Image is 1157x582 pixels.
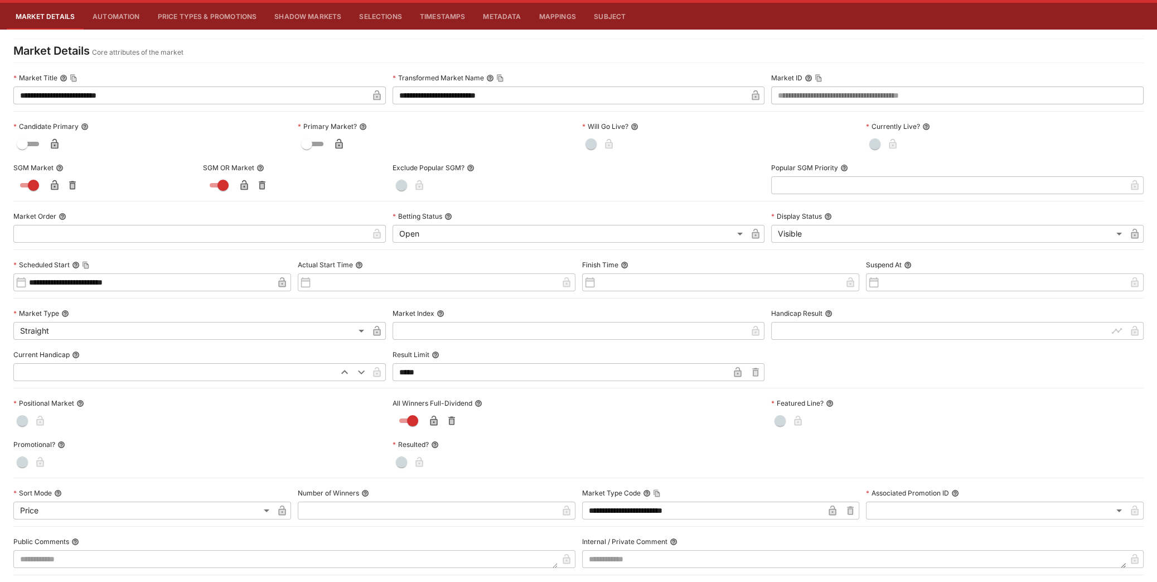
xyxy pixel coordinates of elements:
p: Core attributes of the market [92,47,183,58]
p: Market ID [771,73,802,83]
button: Public Comments [71,538,79,546]
button: Copy To Clipboard [653,489,661,497]
button: Currently Live? [922,123,930,131]
button: Associated Promotion ID [951,489,959,497]
button: Candidate Primary [81,123,89,131]
button: Metadata [474,3,530,30]
button: Market Order [59,213,66,220]
p: Market Title [13,73,57,83]
button: Selections [350,3,411,30]
button: Automation [84,3,149,30]
p: Scheduled Start [13,260,70,270]
p: Handicap Result [771,309,822,318]
button: Internal / Private Comment [670,538,677,546]
button: Transformed Market NameCopy To Clipboard [486,74,494,82]
button: Featured Line? [826,400,834,407]
button: Copy To Clipboard [70,74,78,82]
button: Handicap Result [825,310,832,318]
button: Shadow Markets [265,3,350,30]
button: Scheduled StartCopy To Clipboard [72,261,80,269]
button: Popular SGM Priority [840,164,848,172]
button: SGM Market [56,164,64,172]
button: Copy To Clipboard [496,74,504,82]
button: Market Details [7,3,84,30]
p: Market Index [393,309,434,318]
div: Open [393,225,747,243]
p: Positional Market [13,398,74,408]
button: Subject [585,3,635,30]
p: Number of Winners [298,488,359,498]
button: Copy To Clipboard [815,74,822,82]
div: Straight [13,322,368,340]
button: Mappings [530,3,585,30]
p: Display Status [771,211,822,221]
button: Number of Winners [361,489,369,497]
button: Primary Market? [359,123,367,131]
button: Actual Start Time [355,261,363,269]
p: Associated Promotion ID [866,488,949,498]
button: Suspend At [904,261,912,269]
p: SGM Market [13,163,54,172]
p: All Winners Full-Dividend [393,398,472,408]
h4: Market Details [13,44,90,58]
p: Result Limit [393,350,429,359]
button: SGM OR Market [256,164,264,172]
p: Actual Start Time [298,260,353,270]
p: Suspend At [866,260,902,270]
p: Candidate Primary [13,122,79,131]
p: Public Comments [13,537,69,546]
p: Current Handicap [13,350,70,359]
p: Betting Status [393,211,442,221]
p: SGM OR Market [203,163,254,172]
button: Market Type CodeCopy To Clipboard [643,489,651,497]
p: Sort Mode [13,488,52,498]
button: Positional Market [76,400,84,407]
button: Display Status [824,213,832,220]
button: Market Index [437,310,444,318]
p: Popular SGM Priority [771,163,838,172]
div: Price [13,502,273,520]
p: Market Type Code [582,488,641,498]
button: Market Type [61,310,69,318]
button: Exclude Popular SGM? [467,164,475,172]
button: Market IDCopy To Clipboard [805,74,812,82]
button: Timestamps [411,3,475,30]
p: Will Go Live? [582,122,628,131]
p: Featured Line? [771,398,824,408]
p: Primary Market? [298,122,357,131]
button: Finish Time [621,261,628,269]
p: Market Type [13,309,59,318]
button: Promotional? [57,441,65,449]
button: Copy To Clipboard [82,261,90,269]
p: Transformed Market Name [393,73,484,83]
button: Price Types & Promotions [149,3,266,30]
button: Market TitleCopy To Clipboard [60,74,67,82]
p: Resulted? [393,440,429,449]
button: Will Go Live? [631,123,638,131]
div: Visible [771,225,1126,243]
p: Promotional? [13,440,55,449]
p: Market Order [13,211,56,221]
button: Resulted? [431,441,439,449]
p: Internal / Private Comment [582,537,667,546]
p: Exclude Popular SGM? [393,163,464,172]
button: Betting Status [444,213,452,220]
button: Sort Mode [54,489,62,497]
button: All Winners Full-Dividend [475,400,482,407]
p: Finish Time [582,260,618,270]
button: Result Limit [432,351,439,359]
p: Currently Live? [866,122,920,131]
button: Current Handicap [72,351,80,359]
